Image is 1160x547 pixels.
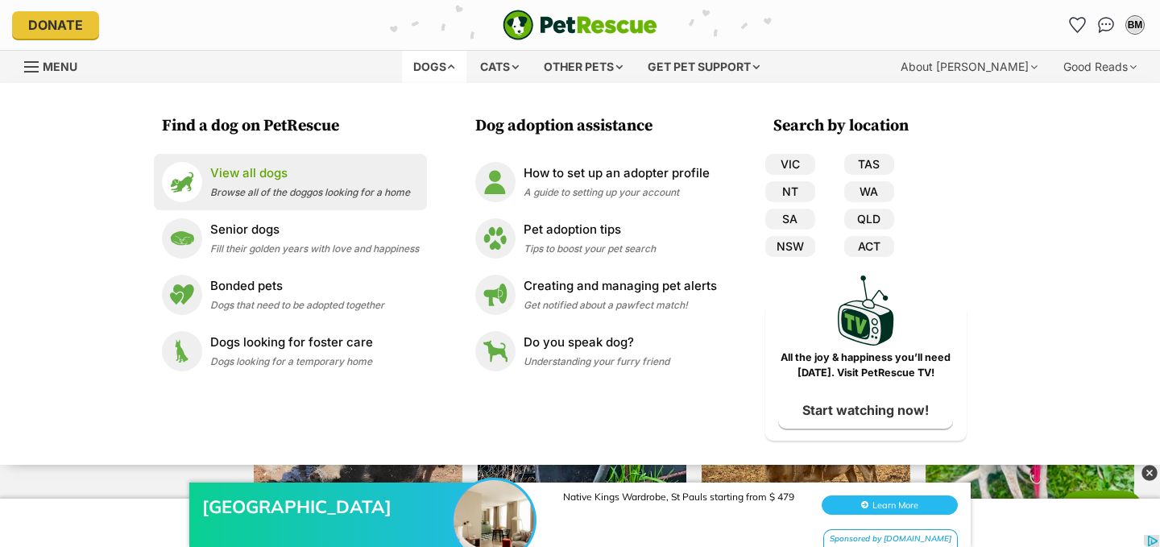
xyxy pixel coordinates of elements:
[475,162,717,202] a: How to set up an adopter profile How to set up an adopter profile A guide to setting up your account
[889,51,1049,83] div: About [PERSON_NAME]
[1127,17,1143,33] div: BM
[210,221,419,239] p: Senior dogs
[1064,12,1148,38] ul: Account quick links
[210,334,373,352] p: Dogs looking for foster care
[210,299,384,311] span: Dogs that need to be adopted together
[844,209,894,230] a: QLD
[162,218,419,259] a: Senior dogs Senior dogs Fill their golden years with love and happiness
[524,299,688,311] span: Get notified about a pawfect match!
[475,331,516,371] img: Do you speak dog?
[469,51,530,83] div: Cats
[524,355,669,367] span: Understanding your furry friend
[636,51,771,83] div: Get pet support
[475,218,717,259] a: Pet adoption tips Pet adoption tips Tips to boost your pet search
[822,45,958,64] button: Learn More
[210,355,372,367] span: Dogs looking for a temporary home
[503,10,657,40] img: logo-e224e6f780fb5917bec1dbf3a21bbac754714ae5b6737aabdf751b685950b380.svg
[1141,465,1158,481] img: close_grey_3x.png
[765,181,815,202] a: NT
[777,350,955,381] p: All the joy & happiness you’ll need [DATE]. Visit PetRescue TV!
[210,186,410,198] span: Browse all of the doggos looking for a home
[402,51,466,83] div: Dogs
[162,275,419,315] a: Bonded pets Bonded pets Dogs that need to be adopted together
[524,277,717,296] p: Creating and managing pet alerts
[524,334,669,352] p: Do you speak dog?
[162,218,202,259] img: Senior dogs
[475,275,516,315] img: Creating and managing pet alerts
[475,115,725,138] h3: Dog adoption assistance
[43,60,77,73] span: Menu
[24,51,89,80] a: Menu
[12,11,99,39] a: Donate
[1122,12,1148,38] button: My account
[162,162,202,202] img: View all dogs
[532,51,634,83] div: Other pets
[844,154,894,175] a: TAS
[210,277,384,296] p: Bonded pets
[1098,17,1115,33] img: chat-41dd97257d64d25036548639549fe6c8038ab92f7586957e7f3b1b290dea8141.svg
[524,164,710,183] p: How to set up an adopter profile
[773,115,967,138] h3: Search by location
[162,275,202,315] img: Bonded pets
[162,331,419,371] a: Dogs looking for foster care Dogs looking for foster care Dogs looking for a temporary home
[162,331,202,371] img: Dogs looking for foster care
[1093,12,1119,38] a: Conversations
[524,186,679,198] span: A guide to setting up your account
[524,221,656,239] p: Pet adoption tips
[844,236,894,257] a: ACT
[454,30,534,110] img: London
[475,275,717,315] a: Creating and managing pet alerts Creating and managing pet alerts Get notified about a pawfect ma...
[475,162,516,202] img: How to set up an adopter profile
[563,40,805,52] div: Native Kings Wardrobe, St Pauls starting from $ 479
[162,162,419,202] a: View all dogs View all dogs Browse all of the doggos looking for a home
[1064,12,1090,38] a: Favourites
[844,181,894,202] a: WA
[838,276,894,346] img: PetRescue TV logo
[1052,51,1148,83] div: Good Reads
[765,236,815,257] a: NSW
[778,392,953,429] a: Start watching now!
[765,154,815,175] a: VIC
[475,218,516,259] img: Pet adoption tips
[210,164,410,183] p: View all dogs
[210,242,419,255] span: Fill their golden years with love and happiness
[475,331,717,371] a: Do you speak dog? Do you speak dog? Understanding your furry friend
[162,115,427,138] h3: Find a dog on PetRescue
[503,10,657,40] a: PetRescue
[202,45,460,68] div: [GEOGRAPHIC_DATA]
[765,209,815,230] a: SA
[823,79,958,99] div: Sponsored by [DOMAIN_NAME]
[524,242,656,255] span: Tips to boost your pet search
